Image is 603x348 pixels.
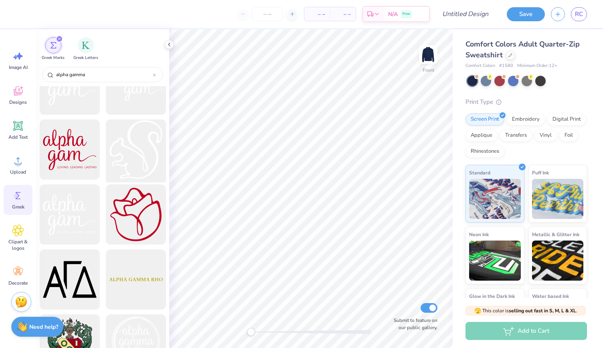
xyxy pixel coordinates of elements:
span: Greek Letters [73,55,98,61]
span: RC [575,10,583,19]
span: Clipart & logos [5,239,31,251]
span: Water based Ink [532,292,569,300]
span: Metallic & Glitter Ink [532,230,579,239]
div: Transfers [500,129,532,142]
span: Greek Marks [42,55,65,61]
button: Save [507,7,545,21]
span: – – [309,10,325,18]
span: Free [403,11,410,17]
span: Comfort Colors Adult Quarter-Zip Sweatshirt [465,39,580,60]
div: filter for Greek Marks [42,37,65,61]
span: N/A [388,10,398,18]
input: – – [252,7,283,21]
div: filter for Greek Letters [73,37,98,61]
span: Standard [469,168,490,177]
a: RC [571,7,587,21]
img: Neon Ink [469,241,521,281]
span: 🫣 [474,307,481,315]
img: Standard [469,179,521,219]
span: Designs [9,99,27,105]
span: Comfort Colors [465,63,495,69]
img: Metallic & Glitter Ink [532,241,584,281]
input: Try "Alpha" [55,71,153,79]
img: Puff Ink [532,179,584,219]
label: Submit to feature on our public gallery. [389,317,437,331]
button: filter button [42,37,65,61]
div: Screen Print [465,113,504,125]
span: Add Text [8,134,28,140]
img: Greek Letters Image [82,41,90,49]
img: Greek Marks Image [50,42,57,49]
div: Embroidery [507,113,545,125]
span: This color is . [474,307,577,314]
span: Glow in the Dark Ink [469,292,515,300]
div: Vinyl [534,129,557,142]
div: Digital Print [547,113,586,125]
strong: selling out fast in S, M, L & XL [509,308,576,314]
span: Upload [10,169,26,175]
span: Neon Ink [469,230,489,239]
input: Untitled Design [436,6,495,22]
div: Front [423,67,434,74]
div: Applique [465,129,498,142]
span: – – [335,10,351,18]
span: Greek [12,204,24,210]
span: Decorate [8,280,28,286]
div: Rhinestones [465,146,504,158]
div: Foil [559,129,578,142]
span: # 1580 [499,63,513,69]
div: Accessibility label [247,328,255,336]
strong: Need help? [29,323,58,331]
button: filter button [73,37,98,61]
span: Minimum Order: 12 + [517,63,557,69]
span: Puff Ink [532,168,549,177]
span: Image AI [9,64,28,71]
img: Front [420,47,436,63]
div: Print Type [465,97,587,107]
